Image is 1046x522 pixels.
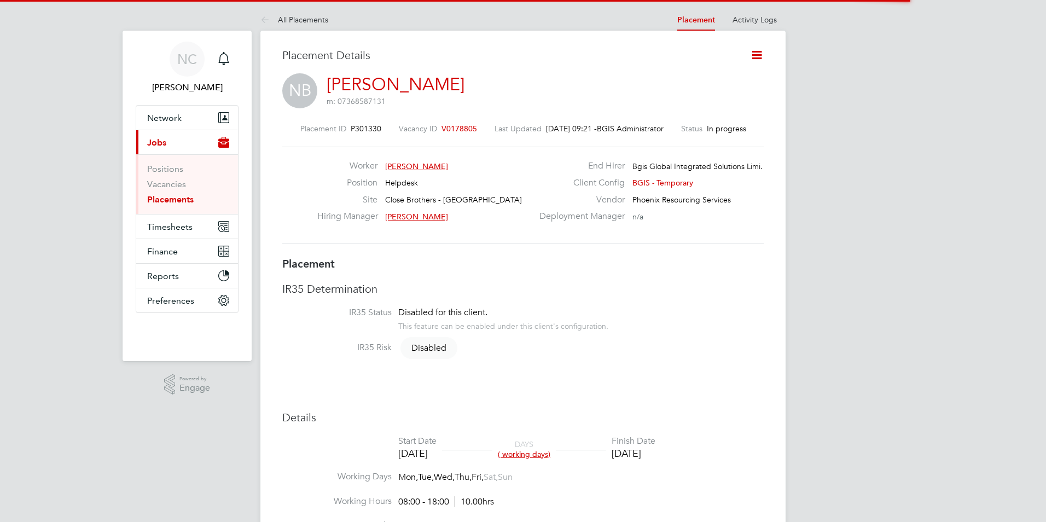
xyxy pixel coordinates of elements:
[484,472,498,483] span: Sat,
[136,324,239,341] img: fastbook-logo-retina.png
[147,194,194,205] a: Placements
[533,160,625,172] label: End Hirer
[398,318,608,331] div: This feature can be enabled under this client's configuration.
[136,214,238,239] button: Timesheets
[282,282,764,296] h3: IR35 Determination
[136,42,239,94] a: NC[PERSON_NAME]
[317,211,377,222] label: Hiring Manager
[632,161,768,171] span: Bgis Global Integrated Solutions Limi…
[441,124,477,134] span: V0178805
[385,212,448,222] span: [PERSON_NAME]
[317,194,377,206] label: Site
[300,124,346,134] label: Placement ID
[398,447,437,460] div: [DATE]
[385,161,448,171] span: [PERSON_NAME]
[136,81,239,94] span: Naomi Conn
[147,164,183,174] a: Positions
[681,124,702,134] label: Status
[147,113,182,123] span: Network
[136,130,238,154] button: Jobs
[434,472,455,483] span: Wed,
[418,472,434,483] span: Tue,
[398,496,494,508] div: 08:00 - 18:00
[498,472,513,483] span: Sun
[179,374,210,384] span: Powered by
[136,288,238,312] button: Preferences
[533,194,625,206] label: Vendor
[533,211,625,222] label: Deployment Manager
[282,410,764,425] h3: Details
[282,73,317,108] span: NB
[136,324,239,341] a: Go to home page
[327,96,386,106] span: m: 07368587131
[632,178,693,188] span: BGIS - Temporary
[282,342,392,353] label: IR35 Risk
[398,307,487,318] span: Disabled for this client.
[399,124,437,134] label: Vacancy ID
[282,307,392,318] label: IR35 Status
[546,124,597,134] span: [DATE] 09:21 -
[147,246,178,257] span: Finance
[123,31,252,361] nav: Main navigation
[282,257,335,270] b: Placement
[136,106,238,130] button: Network
[398,472,418,483] span: Mon,
[164,374,211,395] a: Powered byEngage
[136,264,238,288] button: Reports
[282,471,392,483] label: Working Days
[179,384,210,393] span: Engage
[612,447,655,460] div: [DATE]
[597,124,664,134] span: BGIS Administrator
[492,439,556,459] div: DAYS
[136,239,238,263] button: Finance
[317,160,377,172] label: Worker
[632,195,731,205] span: Phoenix Resourcing Services
[612,436,655,447] div: Finish Date
[733,15,777,25] a: Activity Logs
[533,177,625,189] label: Client Config
[400,337,457,359] span: Disabled
[147,295,194,306] span: Preferences
[632,212,643,222] span: n/a
[260,15,328,25] a: All Placements
[707,124,746,134] span: In progress
[147,137,166,148] span: Jobs
[136,154,238,214] div: Jobs
[472,472,484,483] span: Fri,
[398,436,437,447] div: Start Date
[327,74,464,95] a: [PERSON_NAME]
[282,48,734,62] h3: Placement Details
[455,472,472,483] span: Thu,
[677,15,715,25] a: Placement
[498,449,550,459] span: ( working days)
[177,52,197,66] span: NC
[282,496,392,507] label: Working Hours
[317,177,377,189] label: Position
[147,179,186,189] a: Vacancies
[385,195,522,205] span: Close Brothers - [GEOGRAPHIC_DATA]
[351,124,381,134] span: P301330
[495,124,542,134] label: Last Updated
[455,496,494,507] span: 10.00hrs
[147,222,193,232] span: Timesheets
[385,178,418,188] span: Helpdesk
[147,271,179,281] span: Reports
